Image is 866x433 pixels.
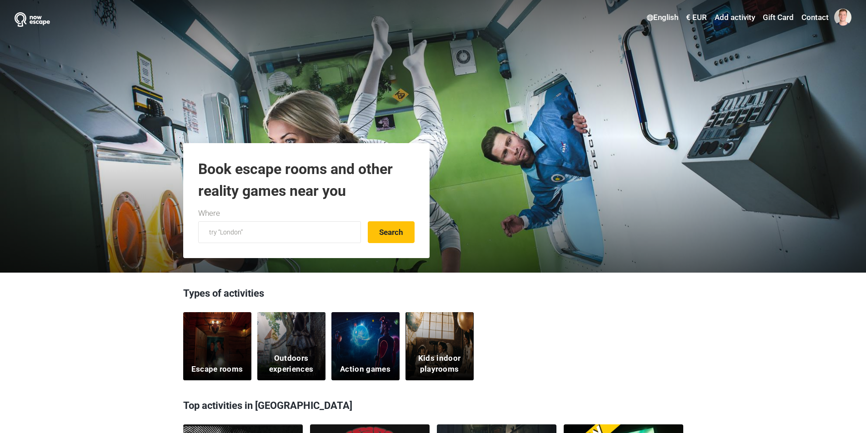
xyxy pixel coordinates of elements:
button: Search [368,221,415,243]
a: Escape rooms [183,312,251,380]
input: try “London” [198,221,361,243]
a: Gift Card [761,10,796,26]
a: Kids indoor playrooms [405,312,474,380]
img: English [647,15,653,21]
h5: Outdoors experiences [263,353,320,375]
h3: Types of activities [183,286,683,305]
a: Outdoors experiences [257,312,325,380]
label: Where [198,208,220,219]
a: € EUR [684,10,709,26]
a: English [645,10,681,26]
img: Nowescape logo [15,12,50,27]
h5: Escape rooms [191,364,243,375]
a: Action games [331,312,400,380]
h5: Action games [340,364,390,375]
h3: Top activities in [GEOGRAPHIC_DATA] [183,394,683,418]
h1: Book escape rooms and other reality games near you [198,158,415,202]
h5: Kids indoor playrooms [411,353,468,375]
a: Contact [799,10,831,26]
a: Add activity [712,10,757,26]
